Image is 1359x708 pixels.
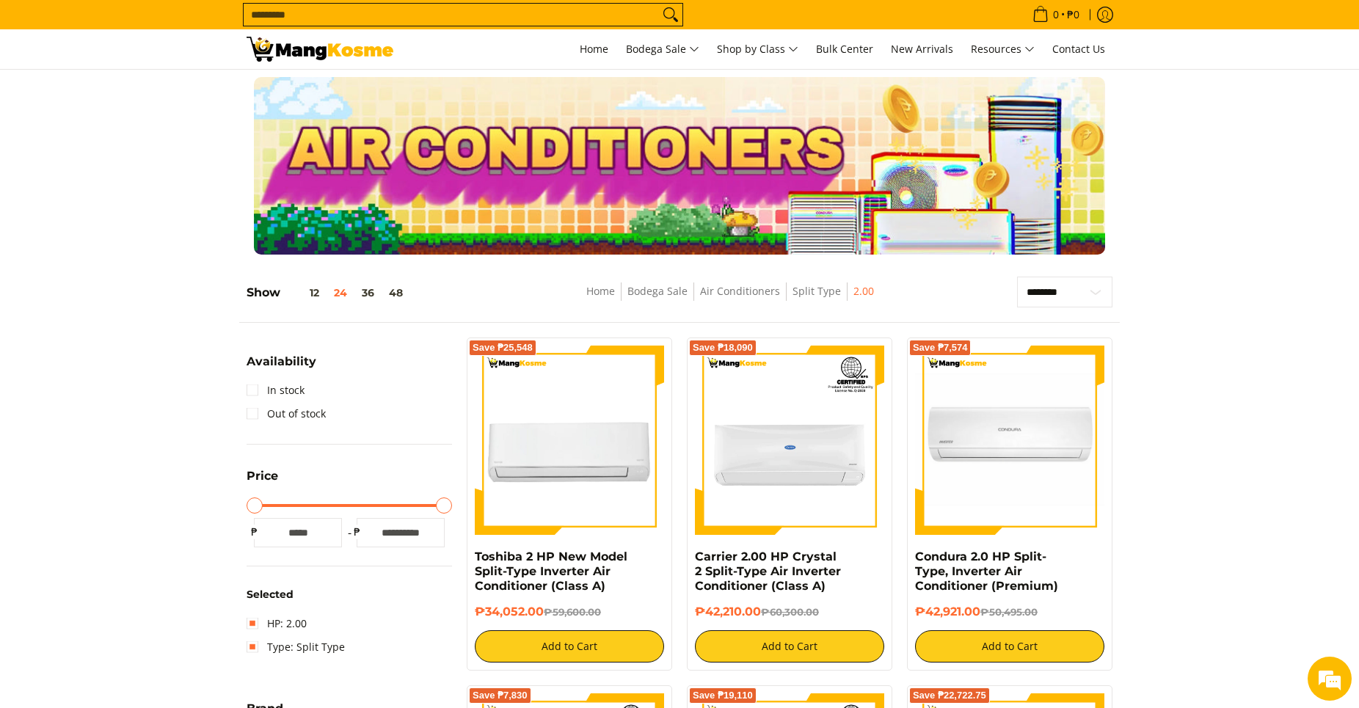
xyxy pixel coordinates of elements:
img: Carrier 2.00 HP Crystal 2 Split-Type Air Inverter Conditioner (Class A) [695,346,884,535]
h6: ₱34,052.00 [475,605,664,619]
textarea: Type your message and hit 'Enter' [7,401,280,452]
a: HP: 2.00 [247,612,307,635]
button: 24 [327,287,354,299]
span: Resources [971,40,1035,59]
button: Add to Cart [695,630,884,663]
span: Save ₱18,090 [693,343,753,352]
nav: Breadcrumbs [492,282,969,315]
summary: Open [247,470,278,493]
a: Contact Us [1045,29,1112,69]
span: Save ₱25,548 [473,343,533,352]
summary: Open [247,356,316,379]
span: New Arrivals [891,42,953,56]
span: ₱ [247,525,261,539]
del: ₱59,600.00 [544,606,601,618]
span: ₱ [349,525,364,539]
span: 0 [1051,10,1061,20]
a: Air Conditioners [700,284,780,298]
span: Bodega Sale [626,40,699,59]
button: Search [659,4,682,26]
a: Shop by Class [710,29,806,69]
del: ₱60,300.00 [761,606,819,618]
span: 2.00 [853,282,874,301]
a: Type: Split Type [247,635,345,659]
span: Save ₱7,574 [913,343,968,352]
span: Save ₱22,722.75 [913,691,986,700]
a: Toshiba 2 HP New Model Split-Type Inverter Air Conditioner (Class A) [475,550,627,593]
button: 36 [354,287,382,299]
a: Bodega Sale [619,29,707,69]
a: In stock [247,379,305,402]
h6: Selected [247,588,452,602]
img: Bodega Sale Aircon l Mang Kosme: Home Appliances Warehouse Sale Split Type [247,37,393,62]
a: Out of stock [247,402,326,426]
del: ₱50,495.00 [980,606,1038,618]
span: Bulk Center [816,42,873,56]
h6: ₱42,921.00 [915,605,1104,619]
div: Chat with us now [76,82,247,101]
a: Split Type [793,284,841,298]
div: Minimize live chat window [241,7,276,43]
button: 48 [382,287,410,299]
span: Price [247,470,278,482]
a: Bulk Center [809,29,881,69]
img: Toshiba 2 HP New Model Split-Type Inverter Air Conditioner (Class A) [475,346,664,535]
span: Save ₱19,110 [693,691,753,700]
span: ₱0 [1065,10,1082,20]
span: Shop by Class [717,40,798,59]
span: Home [580,42,608,56]
span: • [1028,7,1084,23]
a: Home [586,284,615,298]
span: We're online! [85,185,203,333]
a: Bodega Sale [627,284,688,298]
a: Carrier 2.00 HP Crystal 2 Split-Type Air Inverter Conditioner (Class A) [695,550,841,593]
button: Add to Cart [915,630,1104,663]
h6: ₱42,210.00 [695,605,884,619]
a: Resources [963,29,1042,69]
h5: Show [247,285,410,300]
a: Home [572,29,616,69]
button: Add to Cart [475,630,664,663]
button: 12 [280,287,327,299]
img: condura-split-type-inverter-air-conditioner-class-b-full-view-mang-kosme [915,346,1104,535]
nav: Main Menu [408,29,1112,69]
a: New Arrivals [883,29,961,69]
span: Availability [247,356,316,368]
span: Save ₱7,830 [473,691,528,700]
span: Contact Us [1052,42,1105,56]
a: Condura 2.0 HP Split-Type, Inverter Air Conditioner (Premium) [915,550,1058,593]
